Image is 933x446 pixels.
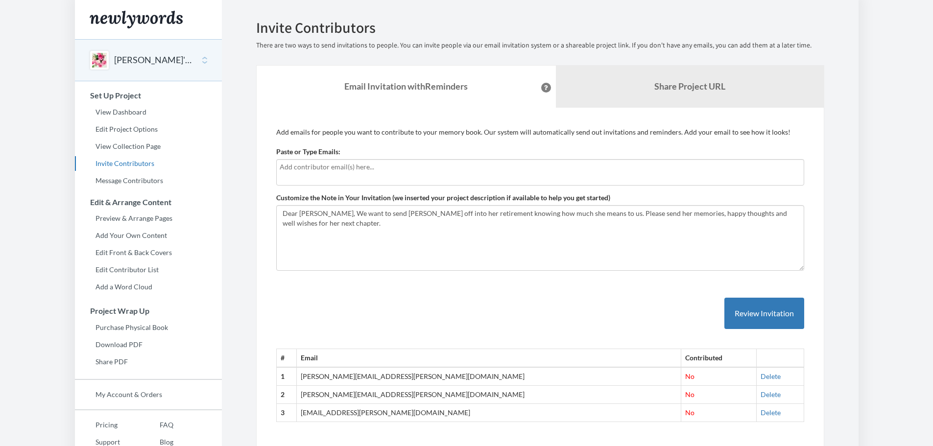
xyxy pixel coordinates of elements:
a: Delete [761,408,781,417]
span: No [685,390,694,399]
a: Edit Front & Back Covers [75,245,222,260]
a: Purchase Physical Book [75,320,222,335]
td: [EMAIL_ADDRESS][PERSON_NAME][DOMAIN_NAME] [296,404,681,422]
a: Share PDF [75,354,222,369]
label: Paste or Type Emails: [276,147,340,157]
label: Customize the Note in Your Invitation (we inserted your project description if available to help ... [276,193,610,203]
a: Pricing [75,418,139,432]
a: Delete [761,372,781,380]
span: No [685,372,694,380]
th: 3 [276,404,296,422]
p: Add emails for people you want to contribute to your memory book. Our system will automatically s... [276,127,804,137]
th: Contributed [681,349,757,367]
a: Add a Word Cloud [75,280,222,294]
strong: Email Invitation with Reminders [344,81,468,92]
td: [PERSON_NAME][EMAIL_ADDRESS][PERSON_NAME][DOMAIN_NAME] [296,367,681,385]
th: 2 [276,386,296,404]
img: Newlywords logo [90,11,183,28]
textarea: Dear [PERSON_NAME], We want to send [PERSON_NAME] off into her retirement knowing how much she me... [276,205,804,271]
a: View Collection Page [75,139,222,154]
a: View Dashboard [75,105,222,119]
h2: Invite Contributors [256,20,824,36]
a: Message Contributors [75,173,222,188]
th: # [276,349,296,367]
th: 1 [276,367,296,385]
a: My Account & Orders [75,387,222,402]
h3: Set Up Project [75,91,222,100]
button: [PERSON_NAME]'s Retirement [114,54,193,67]
h3: Edit & Arrange Content [75,198,222,207]
a: Edit Project Options [75,122,222,137]
a: Download PDF [75,337,222,352]
button: Review Invitation [724,298,804,329]
a: FAQ [139,418,173,432]
a: Add Your Own Content [75,228,222,243]
th: Email [296,349,681,367]
input: Add contributor email(s) here... [280,162,801,172]
p: There are two ways to send invitations to people. You can invite people via our email invitation ... [256,41,824,50]
h3: Project Wrap Up [75,306,222,315]
a: Invite Contributors [75,156,222,171]
span: No [685,408,694,417]
a: Preview & Arrange Pages [75,211,222,226]
a: Delete [761,390,781,399]
b: Share Project URL [654,81,725,92]
td: [PERSON_NAME][EMAIL_ADDRESS][PERSON_NAME][DOMAIN_NAME] [296,386,681,404]
a: Edit Contributor List [75,262,222,277]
